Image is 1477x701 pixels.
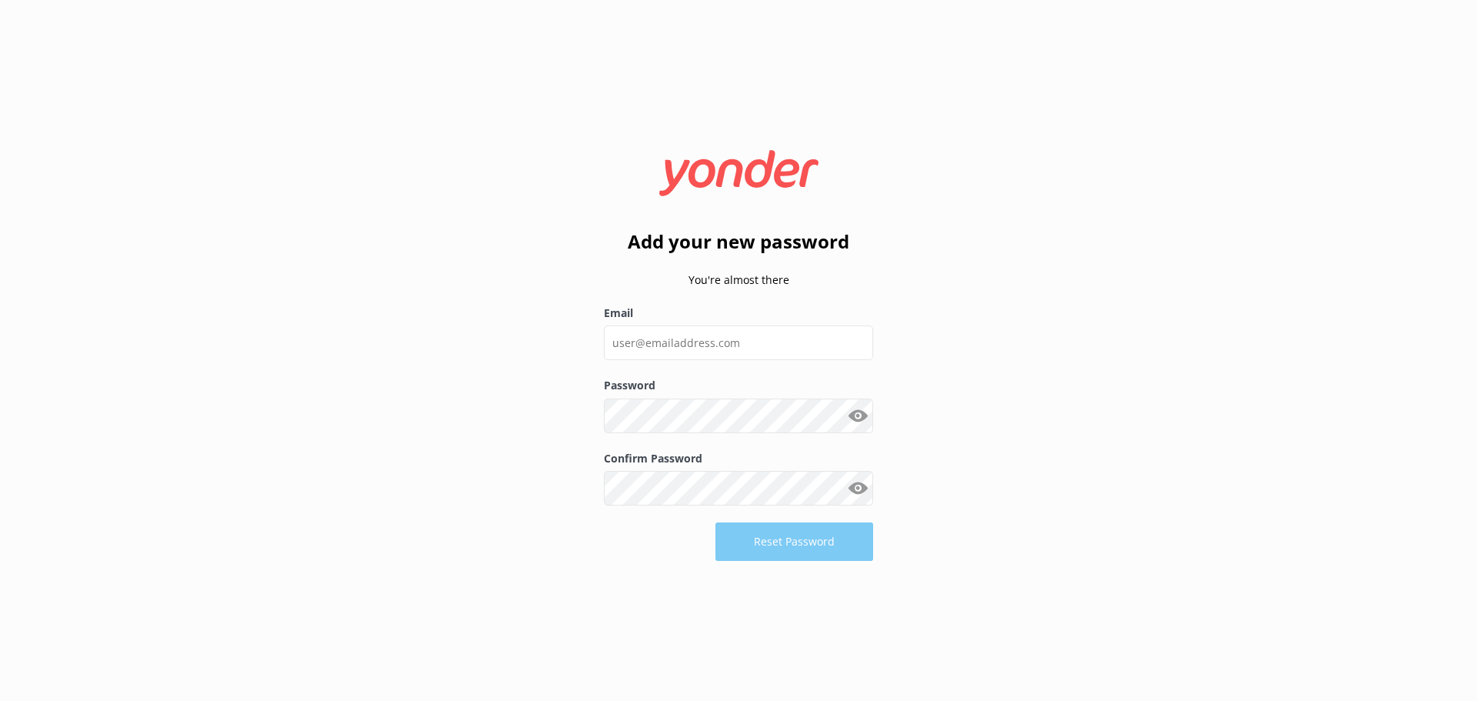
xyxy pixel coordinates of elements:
[842,400,873,431] button: Show password
[604,325,873,360] input: user@emailaddress.com
[604,272,873,289] p: You're almost there
[604,227,873,256] h2: Add your new password
[842,473,873,504] button: Show password
[604,305,873,322] label: Email
[604,450,873,467] label: Confirm Password
[604,377,873,394] label: Password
